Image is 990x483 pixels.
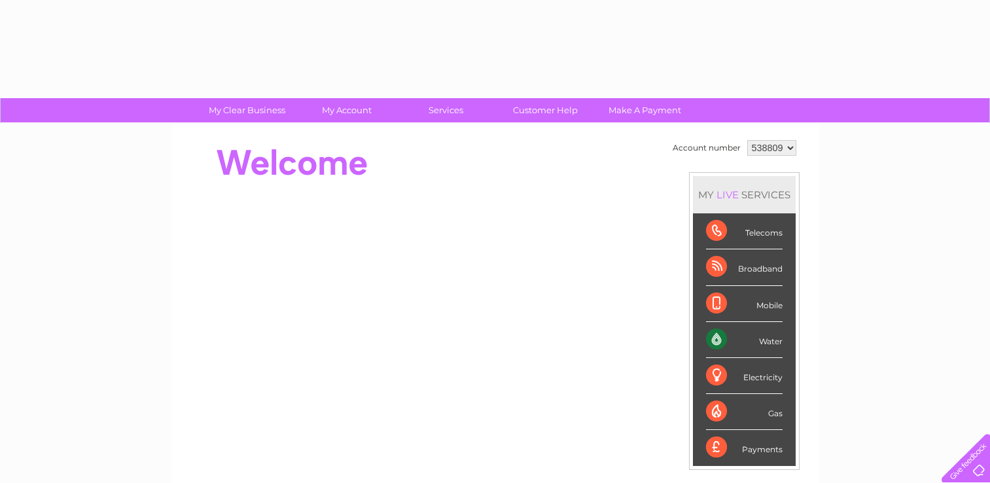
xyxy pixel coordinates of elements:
[491,98,599,122] a: Customer Help
[693,176,796,213] div: MY SERVICES
[706,394,783,430] div: Gas
[706,322,783,358] div: Water
[669,137,744,159] td: Account number
[706,213,783,249] div: Telecoms
[193,98,301,122] a: My Clear Business
[706,430,783,465] div: Payments
[714,188,741,201] div: LIVE
[292,98,400,122] a: My Account
[706,286,783,322] div: Mobile
[706,249,783,285] div: Broadband
[706,358,783,394] div: Electricity
[591,98,699,122] a: Make A Payment
[392,98,500,122] a: Services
